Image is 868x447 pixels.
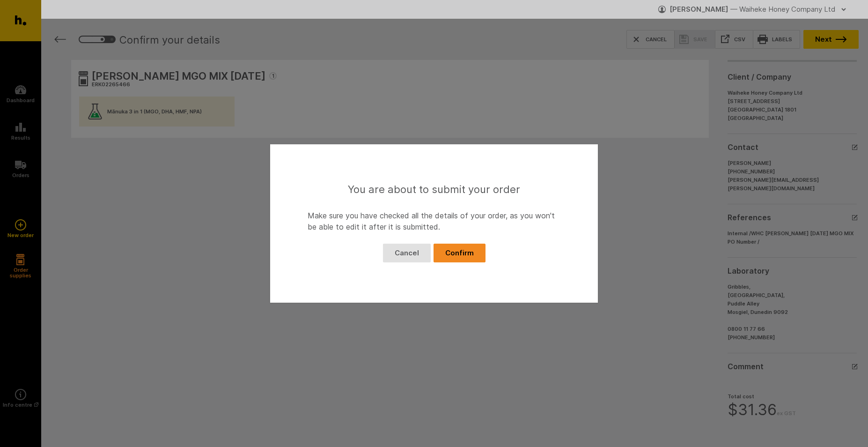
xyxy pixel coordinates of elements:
button: Cancel [383,244,431,262]
span: — Waiheke Honey Company Ltd [730,5,835,14]
p: Make sure you have checked all the details of your order, as you won't be able to edit it after i... [308,210,560,232]
h3: You are about to submit your order [308,182,560,199]
strong: [PERSON_NAME] [669,5,728,14]
button: Confirm [434,244,485,262]
button: [PERSON_NAME] — Waiheke Honey Company Ltd [658,2,849,17]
